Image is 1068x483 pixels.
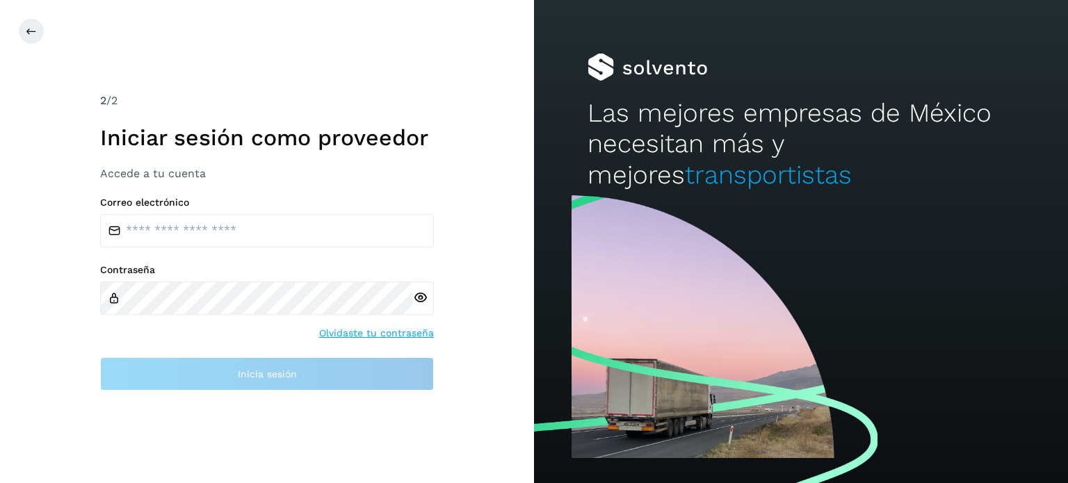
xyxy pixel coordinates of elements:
[238,369,297,379] span: Inicia sesión
[319,326,434,341] a: Olvidaste tu contraseña
[100,124,434,151] h1: Iniciar sesión como proveedor
[100,92,434,109] div: /2
[100,167,434,180] h3: Accede a tu cuenta
[100,357,434,391] button: Inicia sesión
[100,94,106,107] span: 2
[100,197,434,208] label: Correo electrónico
[685,160,852,190] span: transportistas
[588,98,1014,190] h2: Las mejores empresas de México necesitan más y mejores
[100,264,434,276] label: Contraseña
